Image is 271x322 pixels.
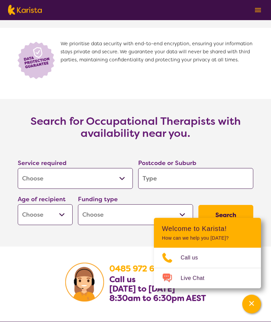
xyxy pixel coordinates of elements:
[255,8,261,12] img: menu
[109,274,135,285] b: Call us
[8,5,42,15] img: Karista logo
[181,273,212,283] span: Live Chat
[109,284,175,294] b: [DATE] to [DATE]
[138,168,253,189] input: Type
[154,218,261,288] div: Channel Menu
[181,253,206,263] span: Call us
[154,248,261,288] ul: Choose channel
[198,205,253,225] button: Search
[78,196,118,204] label: Funding type
[15,40,61,80] img: Lock icon
[242,295,261,314] button: Channel Menu
[18,159,67,167] label: Service required
[65,263,104,302] img: Karista Client Service
[162,225,253,233] h2: Welcome to Karista!
[61,40,256,80] span: We prioritise data security with end-to-end encryption, ensuring your information stays private a...
[162,235,253,241] p: How can we help you [DATE]?
[2,115,269,140] h3: Search for Occupational Therapists with availability near you.
[109,264,164,274] a: 0485 972 676
[138,159,196,167] label: Postcode or Suburb
[109,293,206,304] b: 8:30am to 6:30pm AEST
[18,196,66,204] label: Age of recipient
